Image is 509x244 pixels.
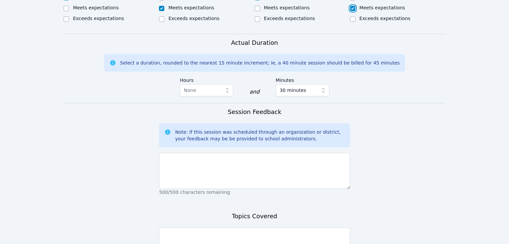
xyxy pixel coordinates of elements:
[73,16,124,21] label: Exceeds expectations
[175,129,344,142] div: Note: If this session was scheduled through an organization or district, your feedback may be be ...
[264,5,310,10] label: Meets expectations
[159,189,350,196] p: 500/500 characters remaining
[359,5,405,10] label: Meets expectations
[168,16,219,21] label: Exceeds expectations
[231,38,278,47] h3: Actual Duration
[184,88,196,93] span: None
[168,5,214,10] label: Meets expectations
[180,74,233,84] label: Hours
[359,16,410,21] label: Exceeds expectations
[249,88,259,96] div: and
[232,212,277,221] h3: Topics Covered
[228,107,281,117] h3: Session Feedback
[276,84,329,96] button: 30 minutes
[264,16,315,21] label: Exceeds expectations
[73,5,119,10] label: Meets expectations
[180,84,233,96] button: None
[120,59,400,66] div: Select a duration, rounded to the nearest 15 minute increment; ie, a 40 minute session should be ...
[276,74,329,84] label: Minutes
[280,86,306,94] span: 30 minutes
